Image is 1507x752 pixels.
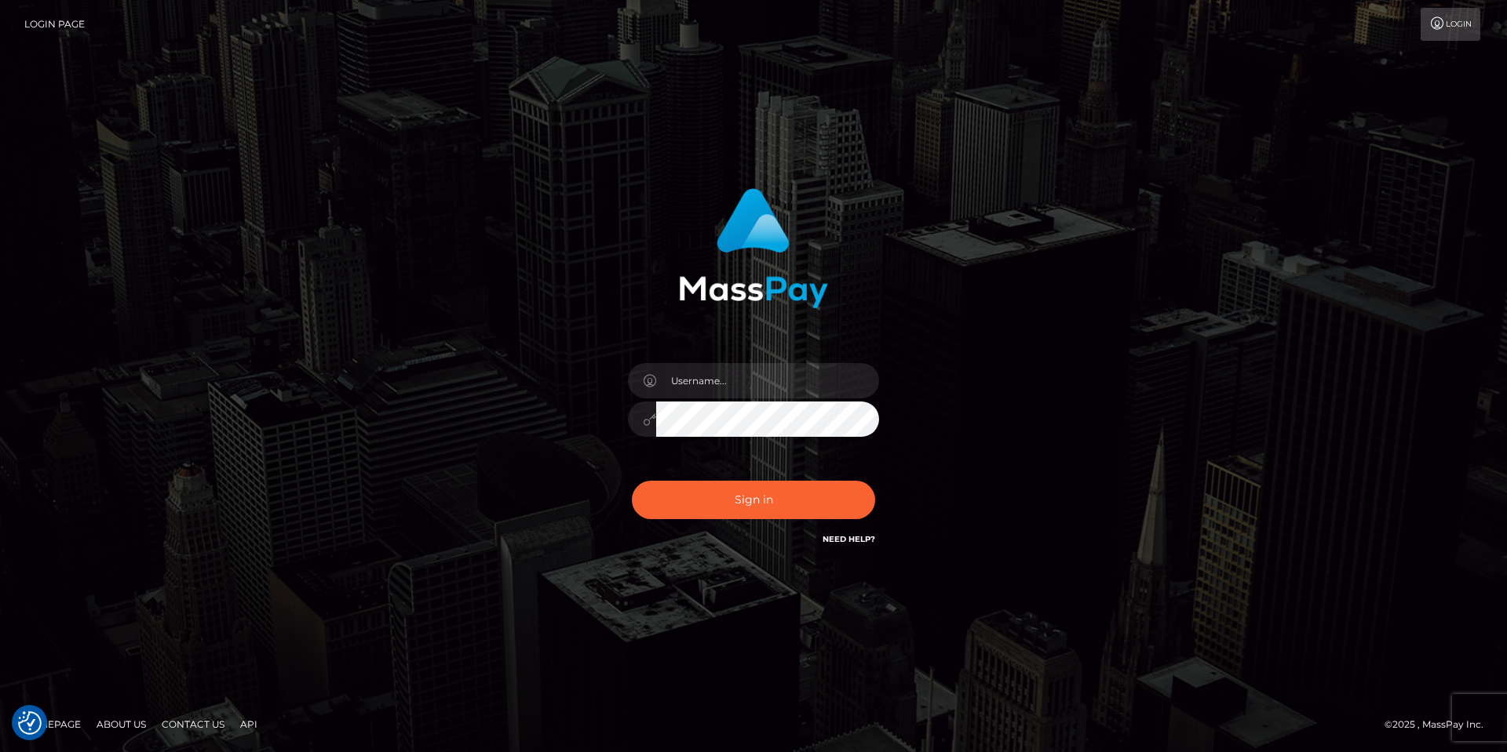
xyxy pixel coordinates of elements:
[18,711,42,735] button: Consent Preferences
[823,534,875,544] a: Need Help?
[656,363,879,398] input: Username...
[18,711,42,735] img: Revisit consent button
[17,712,87,736] a: Homepage
[155,712,231,736] a: Contact Us
[90,712,152,736] a: About Us
[1421,8,1480,41] a: Login
[1385,716,1495,733] div: © 2025 , MassPay Inc.
[632,481,875,519] button: Sign in
[24,8,85,41] a: Login Page
[234,712,264,736] a: API
[679,188,828,308] img: MassPay Login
